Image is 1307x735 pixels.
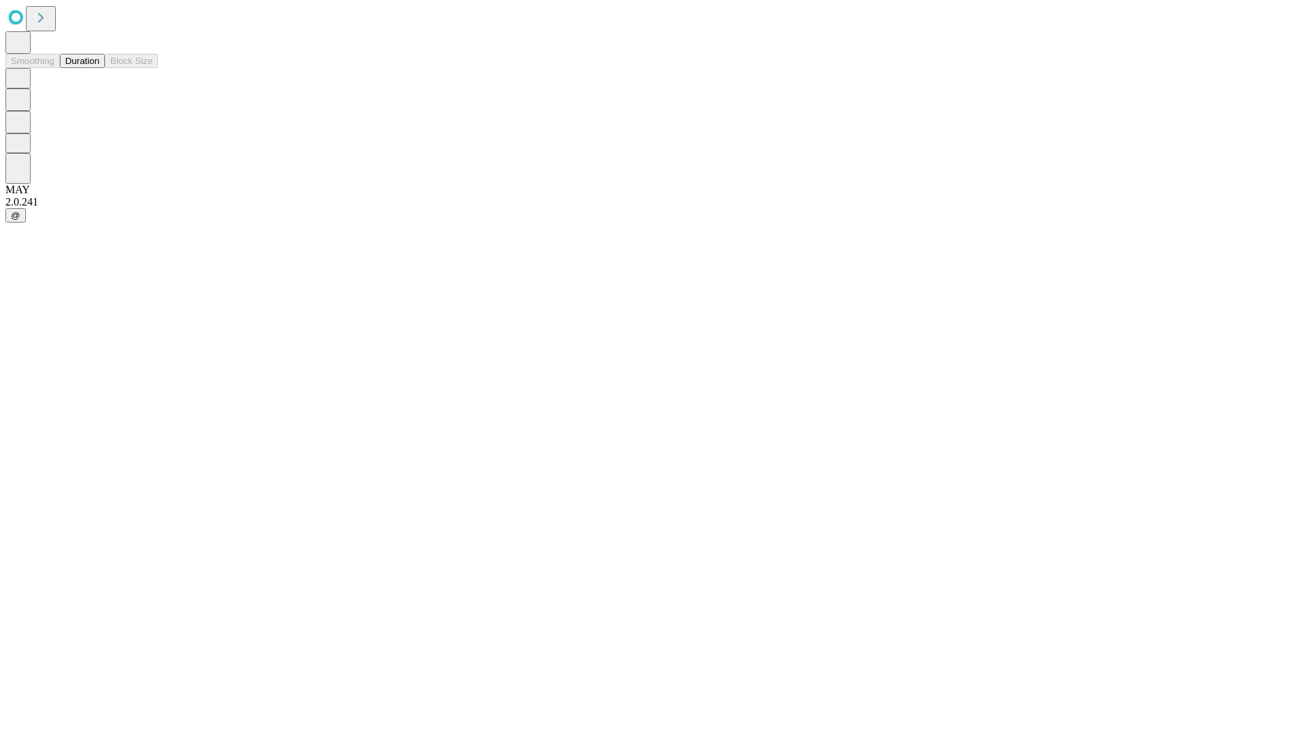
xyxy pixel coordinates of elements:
span: @ [11,210,20,220]
button: Duration [60,54,105,68]
div: MAY [5,184,1302,196]
button: @ [5,208,26,223]
button: Smoothing [5,54,60,68]
div: 2.0.241 [5,196,1302,208]
button: Block Size [105,54,158,68]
